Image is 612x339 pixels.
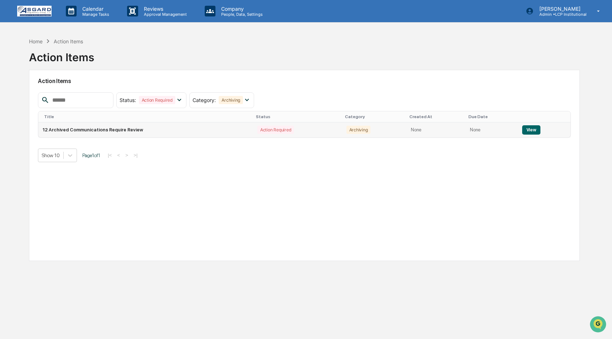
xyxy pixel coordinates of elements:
[111,78,130,87] button: See all
[468,114,515,119] div: Due Date
[193,97,216,103] span: Category :
[120,97,136,103] span: Status :
[123,152,130,158] button: >
[59,97,62,103] span: •
[22,97,58,103] span: [PERSON_NAME]
[44,114,250,119] div: Title
[14,127,46,134] span: Preclearance
[138,6,190,12] p: Reviews
[15,55,28,68] img: 4531339965365_218c74b014194aa58b9b_72.jpg
[17,6,52,16] img: logo
[345,114,404,119] div: Category
[38,78,571,84] h2: Action Items
[106,152,114,158] button: |<
[139,96,175,104] div: Action Required
[522,125,540,135] button: View
[534,12,587,17] p: Admin • LCP Institutional
[138,12,190,17] p: Approval Management
[122,57,130,66] button: Start new chat
[256,114,339,119] div: Status
[4,124,49,137] a: 🖐️Preclearance
[4,138,48,151] a: 🔎Data Lookup
[38,122,253,137] td: 12 Archived Communications Require Review
[29,45,94,64] div: Action Items
[346,126,371,134] div: Archiving
[32,62,101,68] div: We're offline, we'll be back soon
[219,96,243,104] div: Archiving
[589,315,608,335] iframe: Open customer support
[29,38,43,44] div: Home
[407,122,466,137] td: None
[131,152,140,158] button: >|
[215,6,266,12] p: Company
[115,152,122,158] button: <
[59,127,89,134] span: Attestations
[63,97,78,103] span: [DATE]
[52,128,58,134] div: 🗄️
[7,55,20,68] img: 1746055101610-c473b297-6a78-478c-a979-82029cc54cd1
[522,127,540,132] a: View
[409,114,463,119] div: Created At
[7,15,130,26] p: How can we help?
[14,141,45,148] span: Data Lookup
[534,6,587,12] p: [PERSON_NAME]
[49,124,92,137] a: 🗄️Attestations
[7,141,13,147] div: 🔎
[14,98,20,103] img: 1746055101610-c473b297-6a78-478c-a979-82029cc54cd1
[7,128,13,134] div: 🖐️
[32,55,117,62] div: Start new chat
[19,33,118,40] input: Clear
[7,79,46,85] div: Past conversations
[71,158,87,164] span: Pylon
[82,152,100,158] span: Page 1 of 1
[77,12,113,17] p: Manage Tasks
[77,6,113,12] p: Calendar
[50,158,87,164] a: Powered byPylon
[7,91,19,102] img: Jack Rasmussen
[215,12,266,17] p: People, Data, Settings
[257,126,294,134] div: Action Required
[466,122,518,137] td: None
[54,38,83,44] div: Action Items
